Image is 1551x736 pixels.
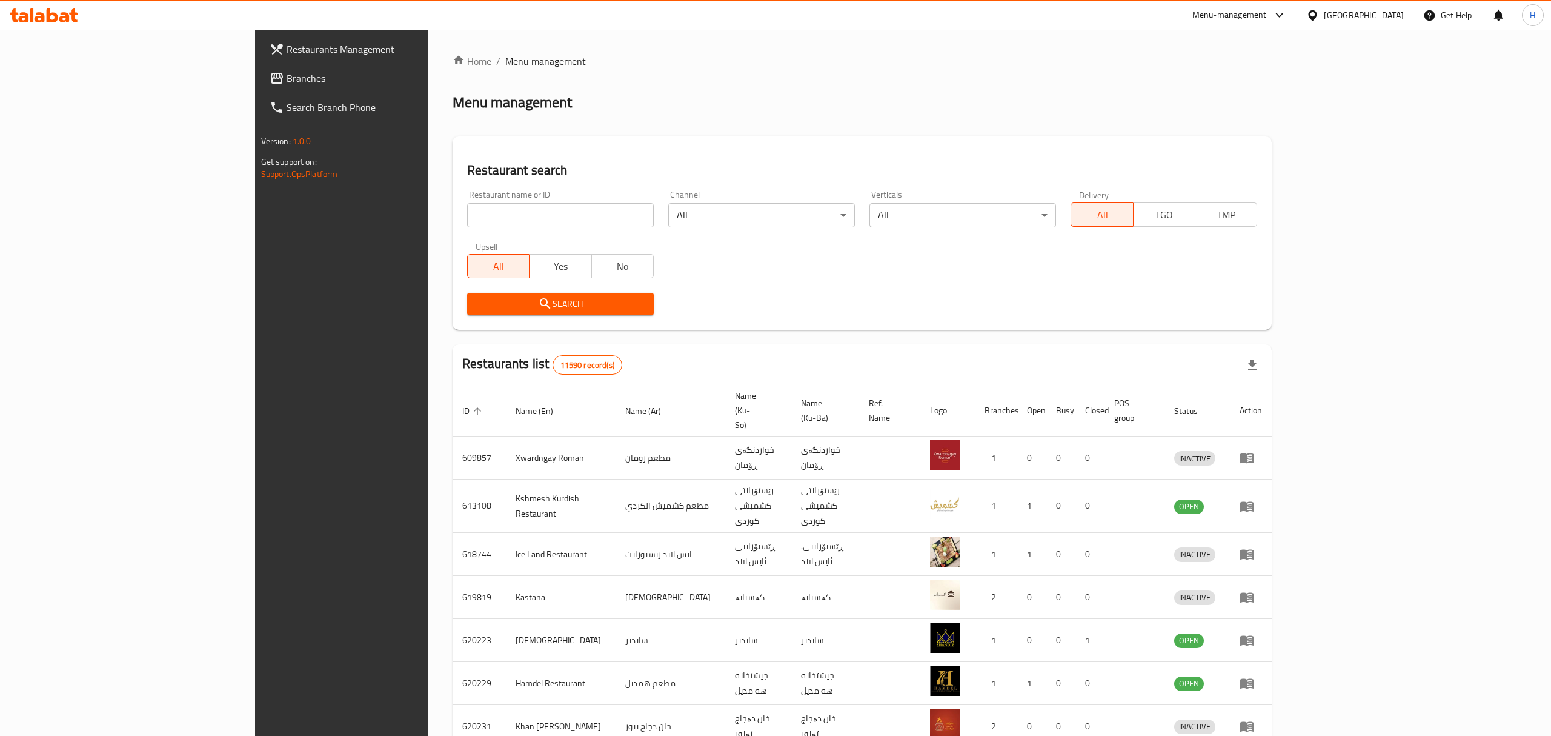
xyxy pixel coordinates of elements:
div: Menu-management [1192,8,1267,22]
td: جيشتخانه هه مديل [791,662,859,705]
td: مطعم كشميش الكردي [616,480,725,533]
span: Name (Ar) [625,404,677,418]
td: 0 [1046,437,1075,480]
td: [DEMOGRAPHIC_DATA] [616,576,725,619]
td: شانديز [616,619,725,662]
span: Search [477,296,644,312]
td: رێستۆرانتی کشمیشى كوردى [725,480,791,533]
span: INACTIVE [1174,452,1215,466]
label: Delivery [1079,190,1109,199]
input: Search for restaurant name or ID.. [467,203,654,227]
td: کەستانە [791,576,859,619]
span: Ref. Name [869,396,906,425]
div: INACTIVE [1174,590,1215,605]
td: [DEMOGRAPHIC_DATA] [506,619,616,662]
img: Ice Land Restaurant [930,537,960,567]
td: ڕێستۆرانتی ئایس لاند [725,533,791,576]
td: مطعم همديل [616,662,725,705]
td: 0 [1017,437,1046,480]
td: 1 [975,533,1017,576]
div: Export file [1238,350,1267,380]
a: Restaurants Management [260,35,514,64]
td: 1 [975,480,1017,533]
span: Get support on: [261,154,317,170]
h2: Restaurants list [462,355,622,375]
div: All [668,203,855,227]
a: Support.OpsPlatform [261,166,338,182]
img: Hamdel Restaurant [930,666,960,696]
span: Branches [287,71,505,85]
div: [GEOGRAPHIC_DATA] [1324,8,1404,22]
div: Menu [1240,499,1262,514]
label: Upsell [476,242,498,250]
td: 1 [1075,619,1104,662]
th: Open [1017,385,1046,437]
span: 11590 record(s) [553,360,622,371]
span: OPEN [1174,634,1204,647]
a: Search Branch Phone [260,93,514,122]
td: 0 [1075,662,1104,705]
td: 1 [1017,533,1046,576]
td: 0 [1017,619,1046,662]
td: 0 [1046,662,1075,705]
span: No [597,258,649,275]
div: INACTIVE [1174,720,1215,734]
a: Branches [260,64,514,93]
button: All [1071,202,1133,227]
td: رێستۆرانتی کشمیشى كوردى [791,480,859,533]
div: OPEN [1174,634,1204,648]
div: OPEN [1174,500,1204,514]
button: TGO [1133,202,1195,227]
span: INACTIVE [1174,590,1215,604]
td: 0 [1075,533,1104,576]
span: Search Branch Phone [287,100,505,115]
th: Closed [1075,385,1104,437]
td: مطعم رومان [616,437,725,480]
img: Xwardngay Roman [930,440,960,470]
td: 0 [1046,576,1075,619]
td: Kastana [506,576,616,619]
span: TGO [1138,206,1191,224]
span: Name (En) [516,404,569,418]
td: 1 [975,437,1017,480]
div: Menu [1240,633,1262,647]
button: Search [467,293,654,315]
span: Version: [261,133,291,149]
div: Menu [1240,676,1262,691]
td: Hamdel Restaurant [506,662,616,705]
div: Total records count [553,355,622,375]
td: 0 [1046,480,1075,533]
h2: Restaurant search [467,161,1257,179]
span: INACTIVE [1174,547,1215,561]
div: Menu [1240,590,1262,604]
td: .ڕێستۆرانتی ئایس لاند [791,533,859,576]
span: All [1076,206,1128,224]
span: ID [462,404,485,418]
span: Name (Ku-Ba) [801,396,845,425]
span: Name (Ku-So) [735,389,777,432]
td: 1 [975,662,1017,705]
img: Shandiz [930,623,960,653]
img: Kshmesh Kurdish Restaurant [930,489,960,519]
div: Menu [1240,450,1262,465]
span: POS group [1114,396,1150,425]
th: Action [1230,385,1272,437]
td: Ice Land Restaurant [506,533,616,576]
th: Busy [1046,385,1075,437]
td: شانديز [791,619,859,662]
td: 0 [1046,619,1075,662]
span: Status [1174,404,1214,418]
span: H [1530,8,1535,22]
td: Xwardngay Roman [506,437,616,480]
td: 0 [1075,576,1104,619]
button: All [467,254,530,278]
td: 2 [975,576,1017,619]
td: خواردنگەی ڕۆمان [791,437,859,480]
span: TMP [1200,206,1252,224]
th: Logo [920,385,975,437]
td: 1 [975,619,1017,662]
td: شانديز [725,619,791,662]
span: All [473,258,525,275]
div: Menu [1240,547,1262,561]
